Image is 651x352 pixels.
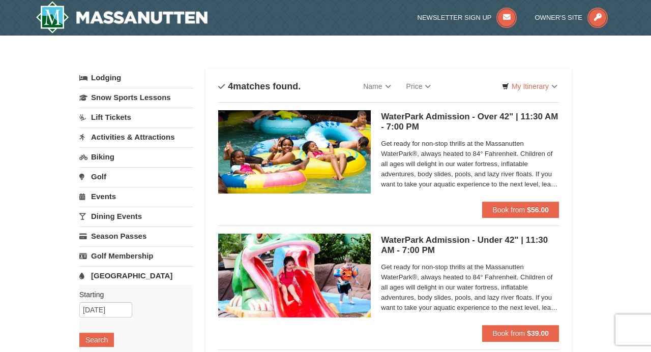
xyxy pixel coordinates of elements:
a: Snow Sports Lessons [79,88,193,107]
a: Owner's Site [535,14,608,21]
a: My Itinerary [495,79,564,94]
a: Lift Tickets [79,108,193,126]
a: Newsletter Sign Up [418,14,517,21]
span: Owner's Site [535,14,583,21]
strong: $56.00 [527,206,549,214]
a: Dining Events [79,207,193,226]
button: Book from $39.00 [482,325,559,341]
img: Massanutten Resort Logo [36,1,208,34]
h5: WaterPark Admission - Under 42" | 11:30 AM - 7:00 PM [381,235,559,255]
img: 6619917-1570-0b90b492.jpg [218,234,371,317]
a: Golf Membership [79,246,193,265]
label: Starting [79,290,185,300]
a: Activities & Attractions [79,127,193,146]
img: 6619917-1560-394ba125.jpg [218,110,371,194]
a: Lodging [79,69,193,87]
button: Book from $56.00 [482,202,559,218]
span: Book from [492,329,525,337]
a: Golf [79,167,193,186]
a: [GEOGRAPHIC_DATA] [79,266,193,285]
a: Season Passes [79,227,193,245]
h5: WaterPark Admission - Over 42" | 11:30 AM - 7:00 PM [381,112,559,132]
button: Search [79,333,114,347]
a: Events [79,187,193,206]
strong: $39.00 [527,329,549,337]
a: Biking [79,147,193,166]
span: Get ready for non-stop thrills at the Massanutten WaterPark®, always heated to 84° Fahrenheit. Ch... [381,139,559,189]
span: Book from [492,206,525,214]
span: Newsletter Sign Up [418,14,492,21]
span: Get ready for non-stop thrills at the Massanutten WaterPark®, always heated to 84° Fahrenheit. Ch... [381,262,559,313]
a: Massanutten Resort [36,1,208,34]
a: Name [356,76,398,97]
a: Price [399,76,439,97]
